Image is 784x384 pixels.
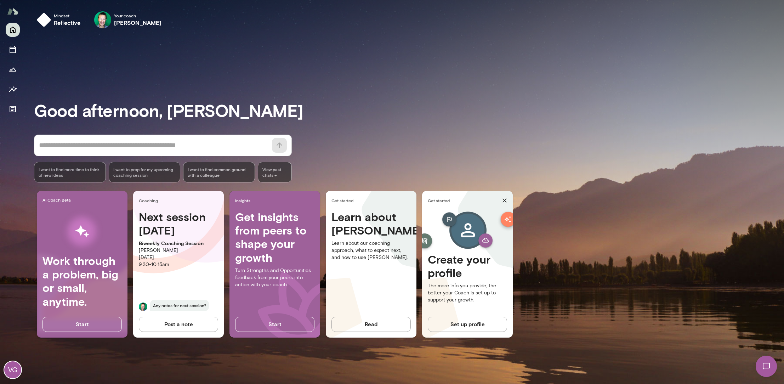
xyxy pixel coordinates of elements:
p: 9:30 - 10:15am [139,261,218,268]
h6: reflective [54,18,81,27]
button: Read [331,317,411,332]
button: Mindsetreflective [34,9,86,31]
span: Insights [235,198,317,203]
h4: Next session [DATE] [139,210,218,237]
div: I want to find common ground with a colleague [183,162,255,182]
h4: Create your profile [428,253,507,280]
button: Growth Plan [6,62,20,77]
button: Start [235,317,314,332]
div: I want to find more time to think of new ideas [34,162,106,182]
h4: Work through a problem, big or small, anytime. [42,254,122,309]
div: Brian LawrenceYour coach[PERSON_NAME] [89,9,167,31]
span: Get started [428,198,499,203]
p: Turn Strengths and Opportunities feedback from your peers into action with your coach. [235,267,314,288]
span: I want to find more time to think of new ideas [39,166,101,178]
button: Home [6,23,20,37]
span: I want to prep for my upcoming coaching session [113,166,176,178]
span: Mindset [54,13,81,18]
button: Insights [6,82,20,96]
h3: Good afternoon, [PERSON_NAME] [34,100,784,120]
span: Your coach [114,13,162,18]
span: I want to find common ground with a colleague [188,166,250,178]
img: Mento [7,5,18,18]
p: [DATE] [139,254,218,261]
img: mindset [37,13,51,27]
button: Set up profile [428,317,507,332]
button: Documents [6,102,20,116]
span: Coaching [139,198,221,203]
p: Biweekly Coaching Session [139,240,218,247]
h4: Get insights from peers to shape your growth [235,210,314,265]
span: View past chats -> [258,162,292,182]
button: Post a note [139,317,218,332]
button: Sessions [6,43,20,57]
span: Any notes for next session? [150,300,209,311]
img: AI Workflows [51,209,114,254]
div: VG [4,361,21,378]
span: Get started [331,198,414,203]
img: Brian [139,303,147,311]
p: [PERSON_NAME] [139,247,218,254]
button: Start [42,317,122,332]
img: Create profile [431,210,504,253]
p: Learn about our coaching approach, what to expect next, and how to use [PERSON_NAME]. [331,240,411,261]
div: I want to prep for my upcoming coaching session [109,162,181,182]
span: AI Coach Beta [42,197,125,203]
p: The more info you provide, the better your Coach is set up to support your growth. [428,282,507,304]
img: Brian Lawrence [94,11,111,28]
h4: Learn about [PERSON_NAME] [331,210,411,237]
h6: [PERSON_NAME] [114,18,162,27]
